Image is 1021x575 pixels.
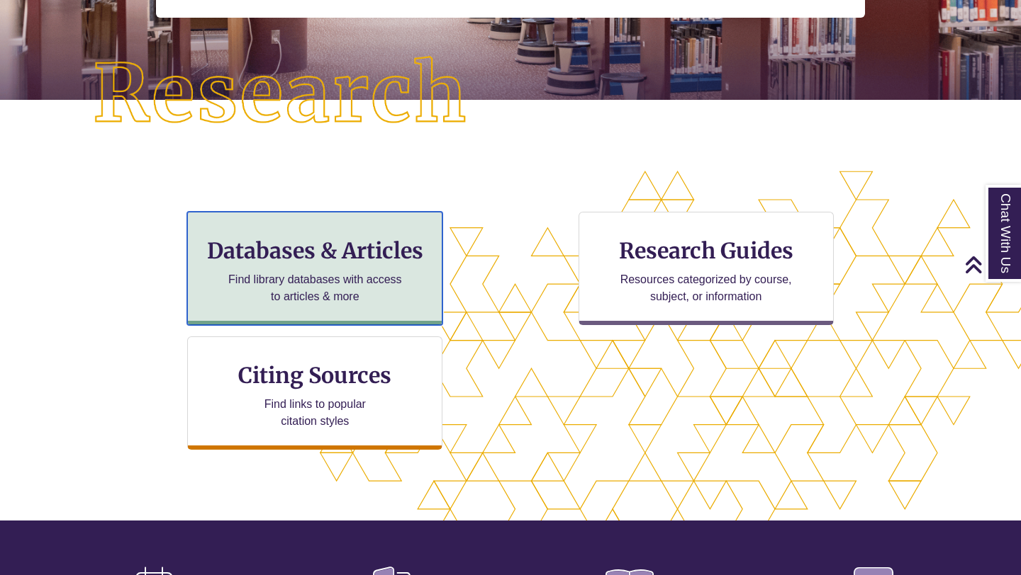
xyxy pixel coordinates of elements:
a: Databases & Articles Find library databases with access to articles & more [187,212,442,325]
a: Citing Sources Find links to popular citation styles [187,336,442,450]
h3: Citing Sources [229,362,402,389]
p: Resources categorized by course, subject, or information [613,271,798,305]
a: Research Guides Resources categorized by course, subject, or information [579,212,834,325]
p: Find library databases with access to articles & more [223,271,408,305]
h3: Research Guides [591,237,822,264]
h3: Databases & Articles [199,237,430,264]
p: Find links to popular citation styles [246,396,384,430]
a: Back to Top [964,255,1017,274]
img: Research [51,15,510,174]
